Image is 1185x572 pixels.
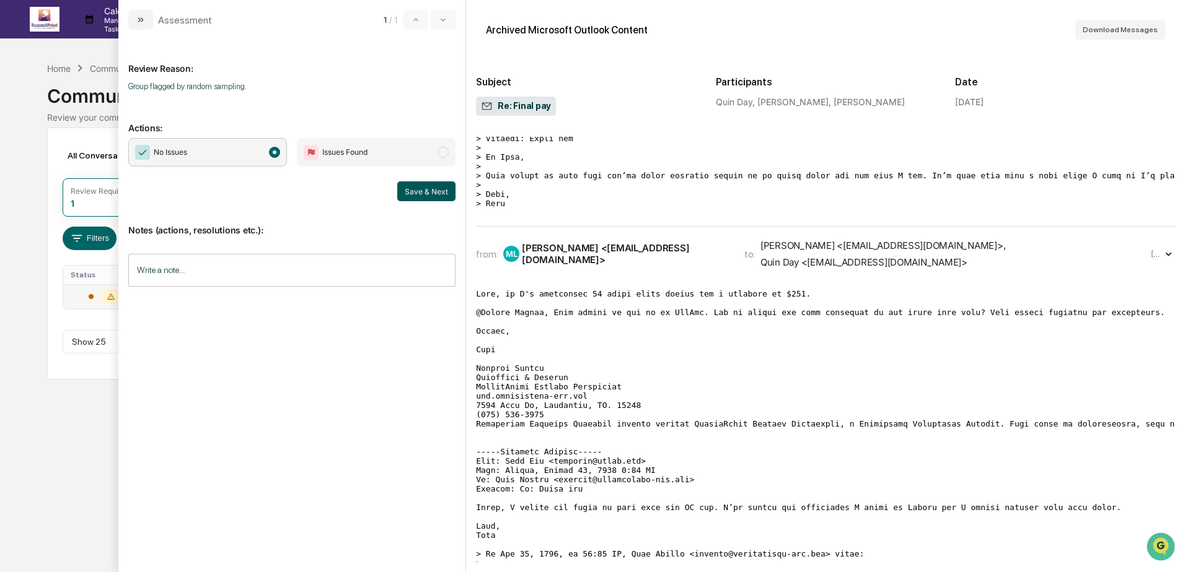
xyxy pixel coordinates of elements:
p: How can we help? [12,26,226,46]
div: Quin Day, [PERSON_NAME], [PERSON_NAME] [716,97,936,107]
img: Flag [304,145,319,160]
span: Attestations [102,156,154,168]
span: Issues Found [322,146,368,158]
time: Friday, August 22, 2025 at 3:25:02 PM [1151,249,1163,259]
span: Data Lookup [25,180,78,192]
div: All Conversations [63,145,156,165]
p: Review Reason: [128,48,456,74]
div: Review Required [71,186,130,196]
p: Group flagged by random sampling. [128,82,456,91]
p: Calendar [94,6,147,16]
span: / 1 [389,15,401,25]
img: Checkmark [135,145,150,160]
th: Status [63,266,144,284]
div: Home [47,63,71,74]
div: 🔎 [12,181,22,191]
div: Communications Archive [47,75,1137,107]
div: Archived Microsoft Outlook Content [486,24,648,36]
p: Manage Tasks [94,16,147,33]
span: from: [476,248,498,260]
p: Actions: [128,108,456,133]
div: 🗄️ [90,157,100,167]
a: 🔎Data Lookup [7,175,83,197]
div: 1 [71,198,74,209]
div: Communications Archive [90,63,190,74]
div: [DATE] [955,97,984,107]
button: Download Messages [1075,20,1165,40]
span: Re: Final pay [481,100,551,113]
div: Review your communication records across channels [47,112,1137,123]
button: Start new chat [211,98,226,113]
a: Powered byPylon [87,209,150,219]
a: 🗄️Attestations [85,151,159,173]
a: 🖐️Preclearance [7,151,85,173]
div: Assessment [158,14,212,26]
h2: Date [955,76,1175,88]
h2: Participants [716,76,936,88]
h2: Subject [476,76,696,88]
span: Preclearance [25,156,80,168]
div: 🖐️ [12,157,22,167]
img: 1746055101610-c473b297-6a78-478c-a979-82029cc54cd1 [12,95,35,117]
span: No Issues [154,146,187,158]
iframe: Open customer support [1145,531,1179,565]
div: [PERSON_NAME] <[EMAIL_ADDRESS][DOMAIN_NAME]> [522,242,729,266]
button: Filters [63,227,117,250]
span: Download Messages [1083,25,1158,34]
div: Quin Day <[EMAIL_ADDRESS][DOMAIN_NAME]> [760,256,967,268]
p: Notes (actions, resolutions etc.): [128,210,456,235]
span: to: [744,248,755,260]
img: logo [30,7,59,32]
div: ML [503,246,519,262]
div: [PERSON_NAME] <[EMAIL_ADDRESS][DOMAIN_NAME]> , [760,240,1005,251]
span: 1 [384,15,387,25]
div: We're available if you need us! [42,107,157,117]
button: Save & Next [397,181,456,201]
div: Start new chat [42,95,203,107]
span: Pylon [123,210,150,219]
